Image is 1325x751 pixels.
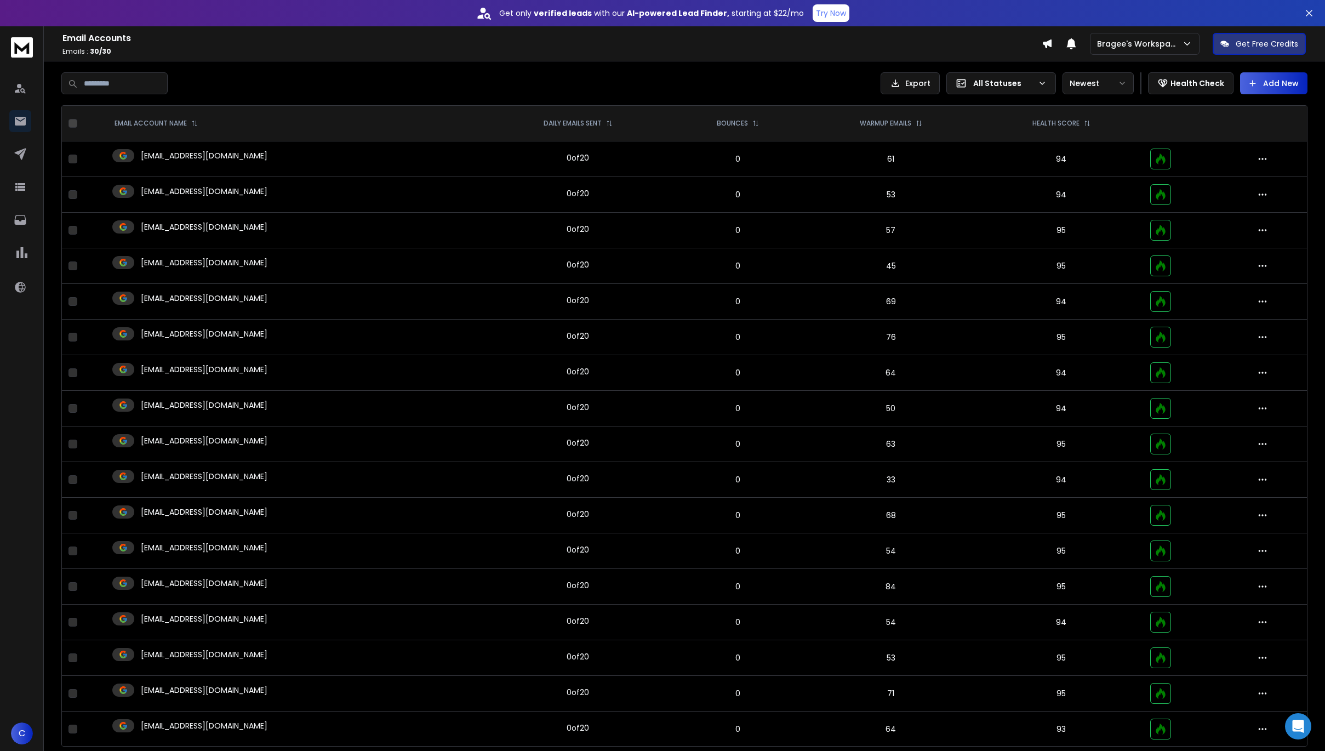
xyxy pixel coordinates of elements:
p: 0 [679,439,797,450]
div: Open Intercom Messenger [1285,713,1311,739]
p: [EMAIL_ADDRESS][DOMAIN_NAME] [141,186,267,197]
p: Get Free Credits [1236,38,1298,49]
td: 95 [979,640,1144,676]
div: 0 of 20 [567,437,589,448]
p: 0 [679,403,797,414]
p: 0 [679,581,797,592]
p: [EMAIL_ADDRESS][DOMAIN_NAME] [141,507,267,517]
p: 0 [679,225,797,236]
p: 0 [679,474,797,485]
p: WARMUP EMAILS [860,119,911,128]
p: [EMAIL_ADDRESS][DOMAIN_NAME] [141,293,267,304]
p: HEALTH SCORE [1032,119,1080,128]
td: 57 [803,213,978,248]
div: 0 of 20 [567,722,589,733]
td: 95 [979,676,1144,712]
p: [EMAIL_ADDRESS][DOMAIN_NAME] [141,328,267,339]
td: 95 [979,320,1144,355]
td: 54 [803,605,978,640]
div: 0 of 20 [567,224,589,235]
div: 0 of 20 [567,687,589,698]
div: 0 of 20 [567,152,589,163]
p: Emails : [62,47,1042,56]
p: 0 [679,510,797,521]
div: 0 of 20 [567,402,589,413]
p: 0 [679,296,797,307]
p: 0 [679,617,797,628]
td: 54 [803,533,978,569]
div: 0 of 20 [567,188,589,199]
p: BOUNCES [717,119,748,128]
p: Bragee's Workspace [1097,38,1182,49]
td: 63 [803,426,978,462]
div: 0 of 20 [567,331,589,342]
td: 76 [803,320,978,355]
strong: AI-powered Lead Finder, [627,8,729,19]
button: C [11,722,33,744]
button: Get Free Credits [1213,33,1306,55]
div: 0 of 20 [567,544,589,555]
p: [EMAIL_ADDRESS][DOMAIN_NAME] [141,257,267,268]
div: 0 of 20 [567,580,589,591]
td: 69 [803,284,978,320]
p: [EMAIL_ADDRESS][DOMAIN_NAME] [141,613,267,624]
button: Try Now [813,4,849,22]
td: 94 [979,355,1144,391]
td: 95 [979,533,1144,569]
span: 30 / 30 [90,47,111,56]
p: [EMAIL_ADDRESS][DOMAIN_NAME] [141,435,267,446]
p: 0 [679,545,797,556]
button: Newest [1063,72,1134,94]
div: 0 of 20 [567,651,589,662]
p: DAILY EMAILS SENT [544,119,602,128]
p: [EMAIL_ADDRESS][DOMAIN_NAME] [141,400,267,411]
td: 95 [979,213,1144,248]
td: 33 [803,462,978,498]
p: [EMAIL_ADDRESS][DOMAIN_NAME] [141,578,267,589]
button: Add New [1240,72,1307,94]
td: 95 [979,569,1144,605]
button: Export [881,72,940,94]
p: [EMAIL_ADDRESS][DOMAIN_NAME] [141,471,267,482]
td: 50 [803,391,978,426]
div: 0 of 20 [567,366,589,377]
p: [EMAIL_ADDRESS][DOMAIN_NAME] [141,720,267,731]
div: 0 of 20 [567,295,589,306]
p: Get only with our starting at $22/mo [499,8,804,19]
td: 53 [803,640,978,676]
p: 0 [679,189,797,200]
p: 0 [679,367,797,378]
p: 0 [679,688,797,699]
p: 0 [679,332,797,343]
p: [EMAIL_ADDRESS][DOMAIN_NAME] [141,150,267,161]
td: 95 [979,498,1144,533]
td: 95 [979,426,1144,462]
p: Try Now [816,8,846,19]
td: 94 [979,391,1144,426]
td: 68 [803,498,978,533]
td: 94 [979,284,1144,320]
td: 84 [803,569,978,605]
p: 0 [679,260,797,271]
td: 64 [803,355,978,391]
td: 94 [979,462,1144,498]
td: 94 [979,605,1144,640]
td: 71 [803,676,978,712]
td: 45 [803,248,978,284]
div: EMAIL ACCOUNT NAME [115,119,198,128]
td: 94 [979,177,1144,213]
img: logo [11,37,33,58]
td: 61 [803,141,978,177]
td: 64 [803,712,978,747]
p: [EMAIL_ADDRESS][DOMAIN_NAME] [141,542,267,553]
p: All Statuses [973,78,1033,89]
div: 0 of 20 [567,259,589,270]
div: 0 of 20 [567,509,589,520]
p: 0 [679,724,797,735]
td: 93 [979,712,1144,747]
p: [EMAIL_ADDRESS][DOMAIN_NAME] [141,649,267,660]
p: [EMAIL_ADDRESS][DOMAIN_NAME] [141,221,267,232]
button: Health Check [1148,72,1233,94]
